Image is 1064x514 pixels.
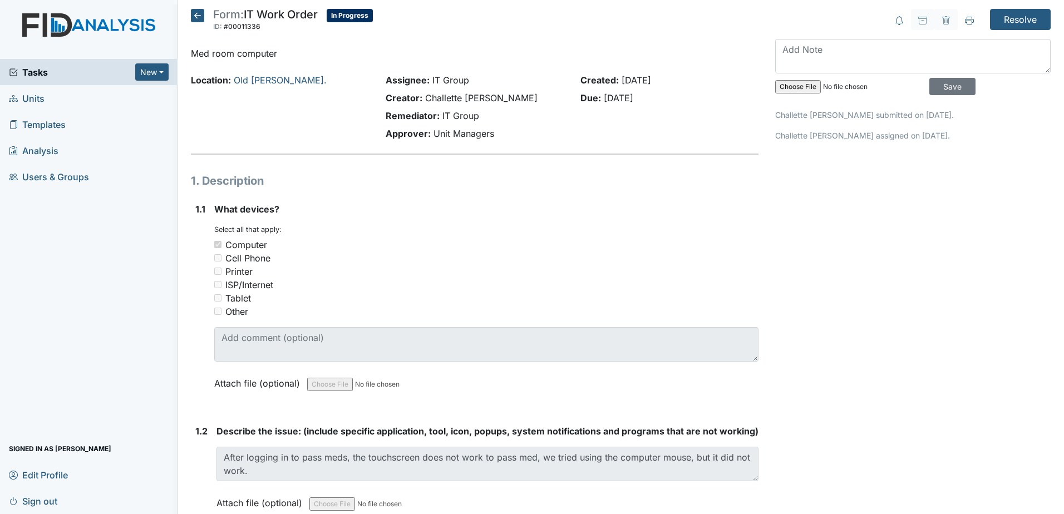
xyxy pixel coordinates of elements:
[9,440,111,457] span: Signed in as [PERSON_NAME]
[225,238,267,251] div: Computer
[191,47,758,60] p: Med room computer
[191,172,758,189] h1: 1. Description
[580,75,619,86] strong: Created:
[929,78,976,95] input: Save
[224,22,260,31] span: #00011336
[214,294,221,302] input: Tablet
[214,370,304,390] label: Attach file (optional)
[214,281,221,288] input: ISP/Internet
[214,308,221,315] input: Other
[9,492,57,510] span: Sign out
[9,466,68,483] span: Edit Profile
[386,128,431,139] strong: Approver:
[9,168,89,185] span: Users & Groups
[225,278,273,291] div: ISP/Internet
[622,75,651,86] span: [DATE]
[425,92,538,103] span: Challette [PERSON_NAME]
[216,426,758,437] span: Describe the issue: (include specific application, tool, icon, popups, system notifications and p...
[775,130,1051,141] p: Challette [PERSON_NAME] assigned on [DATE].
[225,305,248,318] div: Other
[216,447,758,481] textarea: After logging in to pass meds, the touchscreen does not work to pass med, we tried using the comp...
[213,9,318,33] div: IT Work Order
[225,291,251,305] div: Tablet
[386,75,430,86] strong: Assignee:
[214,225,282,234] small: Select all that apply:
[432,75,469,86] span: IT Group
[990,9,1051,30] input: Resolve
[214,204,279,215] span: What devices?
[225,265,253,278] div: Printer
[434,128,494,139] span: Unit Managers
[234,75,327,86] a: Old [PERSON_NAME].
[9,90,45,107] span: Units
[9,116,66,133] span: Templates
[386,92,422,103] strong: Creator:
[216,490,307,510] label: Attach file (optional)
[386,110,440,121] strong: Remediator:
[214,254,221,261] input: Cell Phone
[327,9,373,22] span: In Progress
[135,63,169,81] button: New
[191,75,231,86] strong: Location:
[9,142,58,159] span: Analysis
[214,241,221,248] input: Computer
[195,424,208,438] label: 1.2
[195,202,205,216] label: 1.1
[213,22,222,31] span: ID:
[225,251,270,265] div: Cell Phone
[604,92,633,103] span: [DATE]
[9,66,135,79] a: Tasks
[213,8,244,21] span: Form:
[775,109,1051,121] p: Challette [PERSON_NAME] submitted on [DATE].
[442,110,479,121] span: IT Group
[580,92,601,103] strong: Due:
[214,268,221,275] input: Printer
